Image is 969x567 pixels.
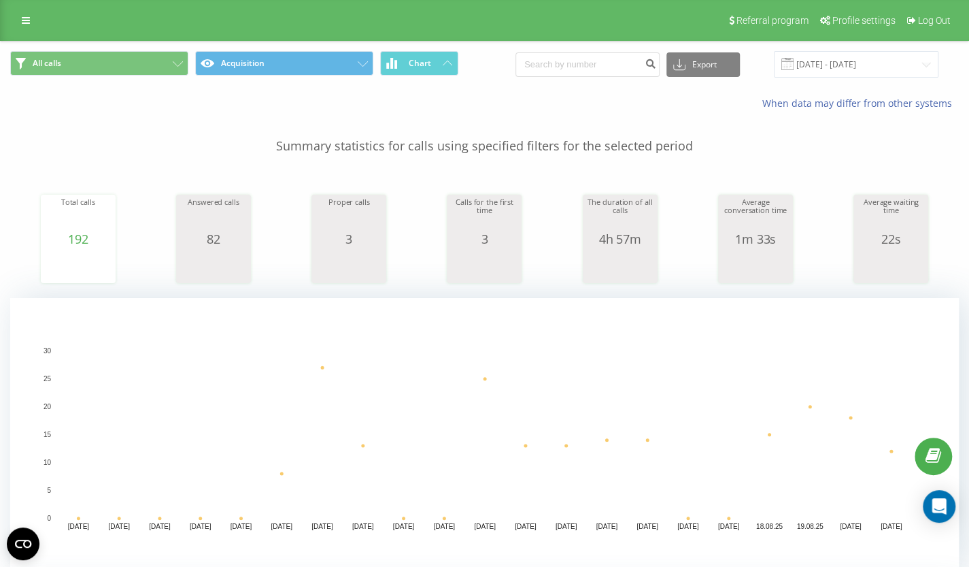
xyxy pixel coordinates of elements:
div: Answered calls [180,198,248,232]
text: [DATE] [352,523,374,530]
div: 3 [450,232,518,246]
a: When data may differ from other systems [762,97,959,110]
div: Proper calls [315,198,383,232]
text: [DATE] [393,523,415,530]
text: 15 [44,431,52,438]
button: Chart [380,51,458,76]
text: [DATE] [718,523,740,530]
button: Export [666,52,740,77]
div: Average conversation time [721,198,789,232]
div: 22s [857,232,925,246]
text: 0 [47,515,51,522]
button: Acquisition [195,51,373,76]
div: Average waiting time [857,198,925,232]
div: Calls for the first time [450,198,518,232]
text: [DATE] [231,523,252,530]
div: 82 [180,232,248,246]
text: [DATE] [515,523,537,530]
div: 4h 57m [586,232,654,246]
div: 3 [315,232,383,246]
text: 5 [47,487,51,494]
text: [DATE] [108,523,130,530]
text: [DATE] [556,523,577,530]
text: 10 [44,459,52,466]
button: All calls [10,51,188,76]
svg: A chart. [315,246,383,287]
text: [DATE] [433,523,455,530]
text: [DATE] [68,523,90,530]
div: Open Intercom Messenger [923,490,955,523]
span: Chart [409,59,431,68]
text: [DATE] [840,523,862,530]
div: 192 [44,232,112,246]
text: [DATE] [149,523,171,530]
div: 1m 33s [721,232,789,246]
text: 20 [44,403,52,410]
svg: A chart. [44,246,112,287]
text: [DATE] [677,523,699,530]
text: [DATE] [190,523,211,530]
p: Summary statistics for calls using specified filters for the selected period [10,110,959,155]
div: Total calls [44,198,112,232]
text: 25 [44,375,52,383]
text: [DATE] [474,523,496,530]
span: Log Out [918,15,951,26]
svg: A chart. [721,246,789,287]
text: 30 [44,347,52,355]
text: 19.08.25 [797,523,823,530]
span: Profile settings [832,15,896,26]
text: [DATE] [881,523,902,530]
div: The duration of all calls [586,198,654,232]
input: Search by number [515,52,660,77]
svg: A chart. [450,246,518,287]
svg: A chart. [180,246,248,287]
text: [DATE] [311,523,333,530]
svg: A chart. [586,246,654,287]
svg: A chart. [857,246,925,287]
span: All calls [33,58,61,69]
span: Referral program [736,15,809,26]
text: [DATE] [271,523,292,530]
button: Open CMP widget [7,528,39,560]
text: [DATE] [596,523,618,530]
text: 18.08.25 [756,523,783,530]
text: [DATE] [636,523,658,530]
